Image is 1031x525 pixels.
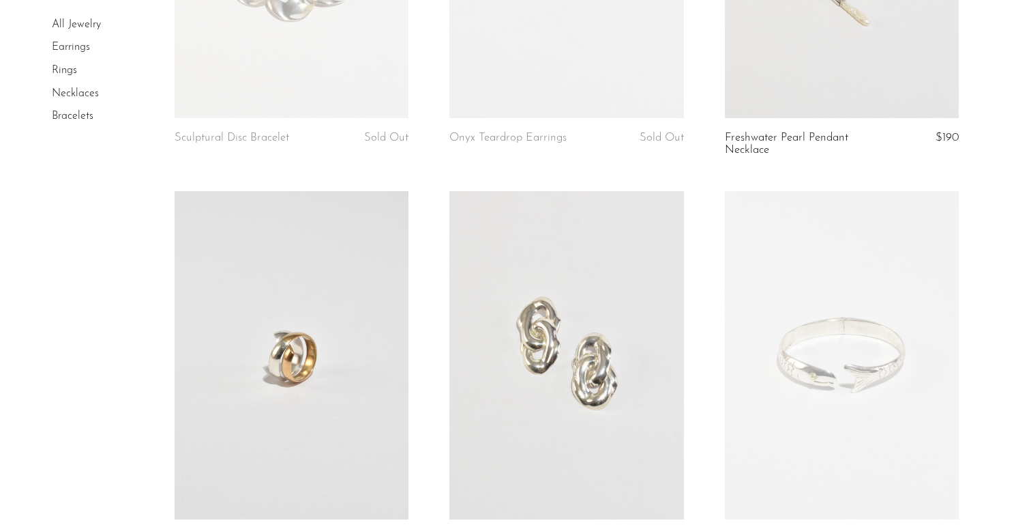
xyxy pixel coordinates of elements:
a: Rings [52,65,77,76]
a: Sculptural Disc Bracelet [175,132,289,144]
a: Onyx Teardrop Earrings [449,132,567,144]
span: Sold Out [364,132,408,143]
a: All Jewelry [52,19,101,30]
a: Freshwater Pearl Pendant Necklace [725,132,880,157]
span: Sold Out [640,132,684,143]
a: Necklaces [52,88,99,99]
a: Earrings [52,42,90,53]
span: $190 [936,132,959,143]
a: Bracelets [52,111,93,122]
